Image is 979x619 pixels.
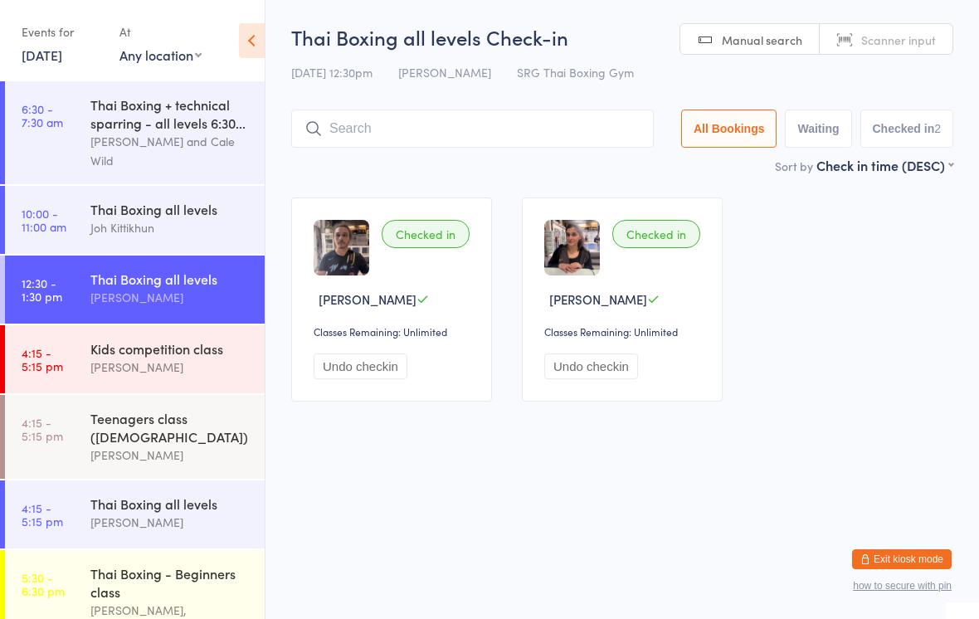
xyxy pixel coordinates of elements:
button: how to secure with pin [853,580,952,592]
a: [DATE] [22,46,62,64]
time: 4:15 - 5:15 pm [22,346,63,373]
div: Checked in [382,220,470,248]
a: 4:15 -5:15 pmThai Boxing all levels[PERSON_NAME] [5,480,265,548]
span: [DATE] 12:30pm [291,64,373,80]
a: 4:15 -5:15 pmTeenagers class ([DEMOGRAPHIC_DATA])[PERSON_NAME] [5,395,265,479]
button: Undo checkin [314,353,407,379]
span: [PERSON_NAME] [398,64,491,80]
button: Exit kiosk mode [852,549,952,569]
a: 4:15 -5:15 pmKids competition class[PERSON_NAME] [5,325,265,393]
span: Scanner input [861,32,936,48]
time: 6:30 - 7:30 am [22,102,63,129]
time: 4:15 - 5:15 pm [22,416,63,442]
div: Teenagers class ([DEMOGRAPHIC_DATA]) [90,409,251,446]
time: 10:00 - 11:00 am [22,207,66,233]
div: Thai Boxing all levels [90,270,251,288]
a: 6:30 -7:30 amThai Boxing + technical sparring - all levels 6:30...[PERSON_NAME] and Cale Wild [5,81,265,184]
div: 2 [934,122,941,135]
input: Search [291,110,654,148]
div: Classes Remaining: Unlimited [314,324,475,339]
span: SRG Thai Boxing Gym [517,64,634,80]
button: Checked in2 [860,110,954,148]
div: [PERSON_NAME] [90,446,251,465]
label: Sort by [775,158,813,174]
div: At [119,18,202,46]
img: image1722920695.png [544,220,600,275]
div: Thai Boxing + technical sparring - all levels 6:30... [90,95,251,132]
div: Checked in [612,220,700,248]
button: All Bookings [681,110,777,148]
div: [PERSON_NAME] [90,358,251,377]
div: Classes Remaining: Unlimited [544,324,705,339]
div: [PERSON_NAME] [90,288,251,307]
h2: Thai Boxing all levels Check-in [291,23,953,51]
div: Thai Boxing - Beginners class [90,564,251,601]
a: 10:00 -11:00 amThai Boxing all levelsJoh Kittikhun [5,186,265,254]
time: 5:30 - 6:30 pm [22,571,65,597]
img: image1733457919.png [314,220,369,275]
div: [PERSON_NAME] [90,513,251,532]
a: 12:30 -1:30 pmThai Boxing all levels[PERSON_NAME] [5,256,265,324]
div: Any location [119,46,202,64]
div: [PERSON_NAME] and Cale Wild [90,132,251,170]
div: Check in time (DESC) [816,156,953,174]
button: Waiting [785,110,851,148]
button: Undo checkin [544,353,638,379]
div: Joh Kittikhun [90,218,251,237]
span: [PERSON_NAME] [319,290,416,308]
time: 12:30 - 1:30 pm [22,276,62,303]
div: Events for [22,18,103,46]
div: Thai Boxing all levels [90,495,251,513]
div: Kids competition class [90,339,251,358]
span: Manual search [722,32,802,48]
time: 4:15 - 5:15 pm [22,501,63,528]
div: Thai Boxing all levels [90,200,251,218]
span: [PERSON_NAME] [549,290,647,308]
